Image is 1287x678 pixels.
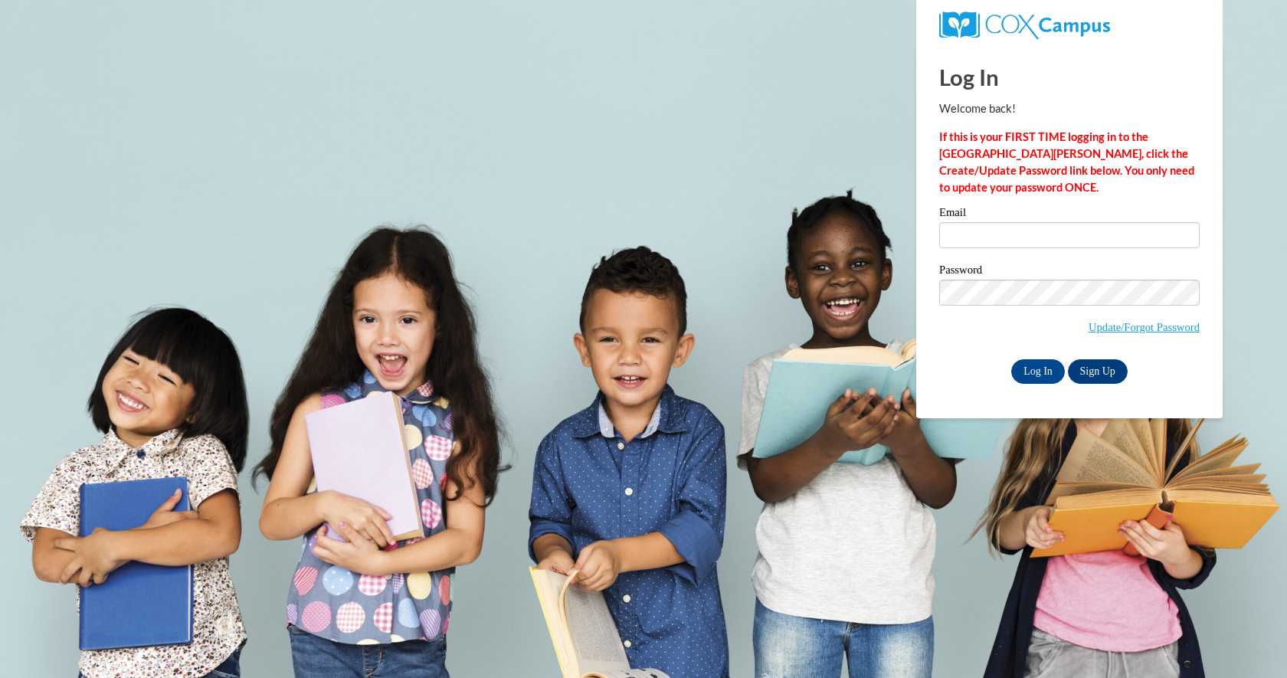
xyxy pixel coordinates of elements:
[939,130,1194,194] strong: If this is your FIRST TIME logging in to the [GEOGRAPHIC_DATA][PERSON_NAME], click the Create/Upd...
[939,18,1110,31] a: COX Campus
[1068,359,1128,384] a: Sign Up
[939,61,1200,93] h1: Log In
[1089,321,1200,333] a: Update/Forgot Password
[939,207,1200,222] label: Email
[1011,359,1065,384] input: Log In
[939,11,1110,39] img: COX Campus
[939,264,1200,280] label: Password
[939,100,1200,117] p: Welcome back!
